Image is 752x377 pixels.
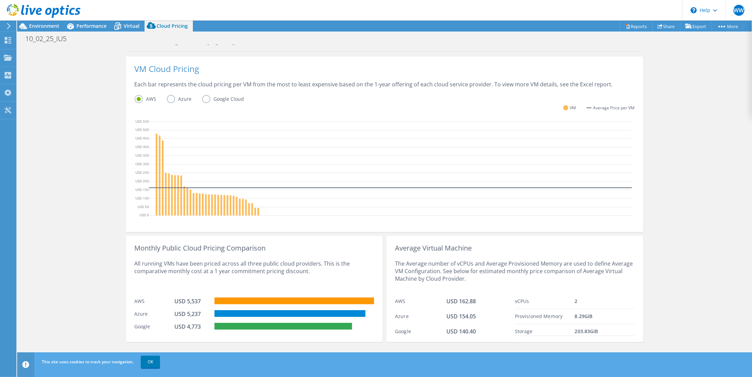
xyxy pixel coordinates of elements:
[446,297,476,305] span: USD 162.88
[135,187,149,192] text: USD 150
[135,310,175,318] div: Azure
[570,104,576,112] span: VM
[395,244,634,252] div: Average Virtual Machine
[691,7,697,13] svg: \n
[137,204,149,209] text: USD 50
[575,298,578,304] span: 2
[135,153,149,158] text: USD 350
[76,23,107,29] span: Performance
[135,119,149,123] text: USD 550
[42,359,134,365] span: This site uses cookies to track your navigation.
[124,23,139,29] span: Virtual
[135,127,149,132] text: USD 500
[141,356,160,368] a: OK
[620,21,653,32] a: Reports
[515,313,563,319] span: Provisioned Memory
[395,252,634,294] div: The Average number of vCPUs and Average Provisioned Memory are used to define Average VM Configur...
[135,179,149,183] text: USD 200
[135,136,149,141] text: USD 450
[593,104,635,112] span: Average Price per VM
[446,313,476,320] span: USD 154.05
[680,21,712,32] a: Export
[174,323,209,330] div: USD 4,773
[135,95,167,103] label: AWS
[174,297,209,305] div: USD 5,537
[139,212,149,217] text: USD 0
[202,95,255,103] label: Google Cloud
[575,313,593,319] span: 8.29 GiB
[395,328,411,335] span: Google
[395,313,409,319] span: Azure
[515,328,533,335] span: Storage
[174,310,209,318] div: USD 5,237
[515,298,529,304] span: vCPUs
[29,23,59,29] span: Environment
[135,81,635,95] div: Each bar represents the cloud pricing per VM from the most to least expensive based on the 1-year...
[22,35,77,42] h1: 10_02_25_IU5
[575,328,598,335] span: 203.83 GiB
[652,21,680,32] a: Share
[187,39,236,46] strong: US East ([US_STATE])
[446,328,476,335] span: USD 140.40
[135,323,175,330] div: Google
[167,95,202,103] label: Azure
[135,65,635,81] div: VM Cloud Pricing
[135,252,374,294] div: All running VMs have been priced across all three public cloud providers. This is the comparative...
[135,244,374,252] div: Monthly Public Cloud Pricing Comparison
[157,23,188,29] span: Cloud Pricing
[135,297,175,305] div: AWS
[135,170,149,175] text: USD 250
[135,161,149,166] text: USD 300
[135,144,149,149] text: USD 400
[395,298,405,304] span: AWS
[135,195,149,200] text: USD 100
[712,21,743,32] a: More
[733,5,744,16] span: WW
